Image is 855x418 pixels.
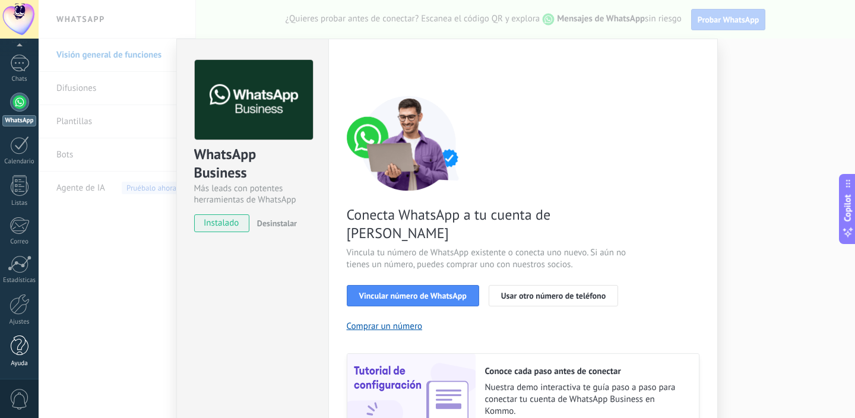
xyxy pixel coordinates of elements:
button: Comprar un número [347,321,423,332]
button: Usar otro número de teléfono [489,285,618,306]
span: instalado [195,214,249,232]
div: Chats [2,75,37,83]
img: logo_main.png [195,60,313,140]
img: connect number [347,96,471,191]
div: Más leads con potentes herramientas de WhatsApp [194,183,311,205]
div: Correo [2,238,37,246]
span: Conecta WhatsApp a tu cuenta de [PERSON_NAME] [347,205,629,242]
div: Listas [2,199,37,207]
button: Desinstalar [252,214,297,232]
div: WhatsApp [2,115,36,126]
div: Ayuda [2,360,37,368]
button: Vincular número de WhatsApp [347,285,479,306]
span: Copilot [842,195,854,222]
div: Estadísticas [2,277,37,284]
div: Ajustes [2,318,37,326]
h2: Conoce cada paso antes de conectar [485,366,687,377]
span: Usar otro número de teléfono [501,292,606,300]
span: Desinstalar [257,218,297,229]
span: Vincula tu número de WhatsApp existente o conecta uno nuevo. Si aún no tienes un número, puedes c... [347,247,629,271]
span: Vincular número de WhatsApp [359,292,467,300]
div: Calendario [2,158,37,166]
div: WhatsApp Business [194,145,311,183]
span: Nuestra demo interactiva te guía paso a paso para conectar tu cuenta de WhatsApp Business en Kommo. [485,382,687,417]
